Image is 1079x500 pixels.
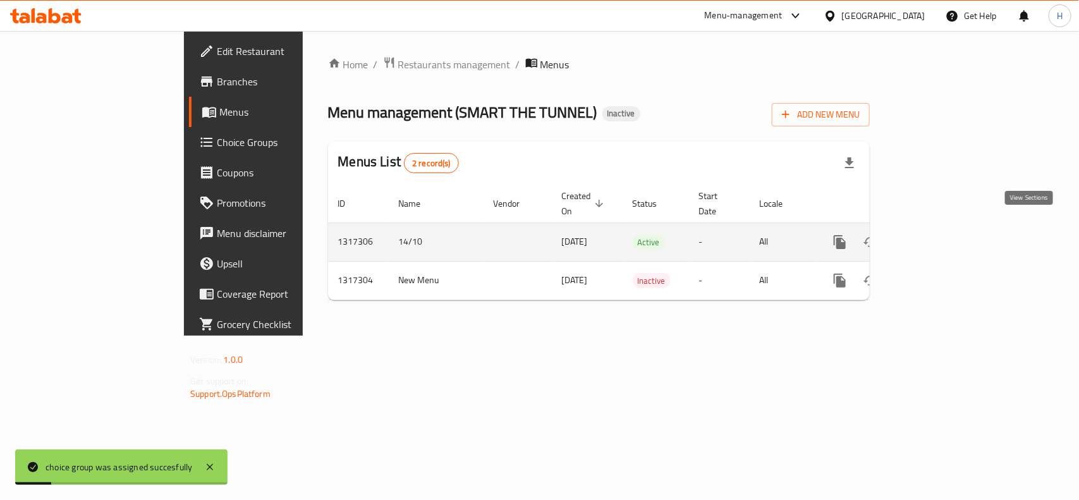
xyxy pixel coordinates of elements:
[217,195,354,210] span: Promotions
[46,460,192,474] div: choice group was assigned succesfully
[1057,9,1063,23] span: H
[772,103,870,126] button: Add New Menu
[825,265,855,296] button: more
[219,104,354,119] span: Menus
[189,309,364,339] a: Grocery Checklist
[633,274,671,288] span: Inactive
[750,223,815,261] td: All
[217,74,354,89] span: Branches
[389,261,484,300] td: New Menu
[189,157,364,188] a: Coupons
[189,66,364,97] a: Branches
[633,273,671,288] div: Inactive
[398,57,511,72] span: Restaurants management
[217,44,354,59] span: Edit Restaurant
[399,196,437,211] span: Name
[842,9,925,23] div: [GEOGRAPHIC_DATA]
[338,196,362,211] span: ID
[689,223,750,261] td: -
[189,188,364,218] a: Promotions
[328,56,870,73] nav: breadcrumb
[189,218,364,248] a: Menu disclaimer
[383,56,511,73] a: Restaurants management
[189,36,364,66] a: Edit Restaurant
[825,227,855,257] button: more
[217,256,354,271] span: Upsell
[750,261,815,300] td: All
[328,98,597,126] span: Menu management ( SMART THE TUNNEL )
[217,286,354,302] span: Coverage Report
[699,188,735,219] span: Start Date
[633,196,674,211] span: Status
[189,248,364,279] a: Upsell
[190,373,248,389] span: Get support on:
[189,279,364,309] a: Coverage Report
[705,8,783,23] div: Menu-management
[562,188,607,219] span: Created On
[782,107,860,123] span: Add New Menu
[562,272,588,288] span: [DATE]
[190,351,221,368] span: Version:
[217,135,354,150] span: Choice Groups
[374,57,378,72] li: /
[328,185,956,300] table: enhanced table
[602,106,640,121] div: Inactive
[562,233,588,250] span: [DATE]
[338,152,459,173] h2: Menus List
[389,223,484,261] td: 14/10
[404,153,459,173] div: Total records count
[540,57,570,72] span: Menus
[189,127,364,157] a: Choice Groups
[602,108,640,119] span: Inactive
[405,157,458,169] span: 2 record(s)
[633,235,665,250] span: Active
[190,386,271,402] a: Support.OpsPlatform
[815,185,956,223] th: Actions
[217,226,354,241] span: Menu disclaimer
[855,227,886,257] button: Change Status
[217,165,354,180] span: Coupons
[689,261,750,300] td: -
[223,351,243,368] span: 1.0.0
[494,196,537,211] span: Vendor
[834,148,865,178] div: Export file
[217,317,354,332] span: Grocery Checklist
[760,196,800,211] span: Locale
[633,235,665,250] div: Active
[855,265,886,296] button: Change Status
[189,97,364,127] a: Menus
[516,57,520,72] li: /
